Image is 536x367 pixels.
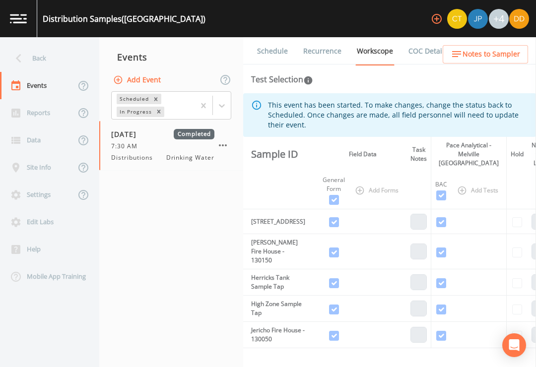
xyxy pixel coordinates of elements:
th: Field Data [319,137,406,172]
th: Pace Analytical - Melville [GEOGRAPHIC_DATA] [431,137,507,172]
div: Distribution Samples ([GEOGRAPHIC_DATA]) [43,13,205,25]
a: Forms [462,37,485,65]
span: [DATE] [111,129,143,139]
div: Events [99,45,243,69]
div: Joshua gere Paul [468,9,488,29]
button: Notes to Sampler [443,45,528,63]
img: 41241ef155101aa6d92a04480b0d0000 [468,9,488,29]
div: In Progress [117,107,153,117]
td: [PERSON_NAME] Fire House - 130150 [243,234,309,269]
div: Open Intercom Messenger [502,333,526,357]
span: Notes to Sampler [463,48,520,61]
td: [STREET_ADDRESS] [243,209,309,234]
a: COC Details [407,37,449,65]
div: Test Selection [251,73,313,85]
div: Chris Tobin [447,9,468,29]
div: BAC [435,180,447,189]
div: Remove In Progress [153,107,164,117]
span: Distributions [111,153,158,162]
img: 7f2cab73c0e50dc3fbb7023805f649db [447,9,467,29]
img: 7d98d358f95ebe5908e4de0cdde0c501 [509,9,529,29]
span: Completed [174,129,214,139]
td: High Zone Sample Tap [243,296,309,322]
th: Task Notes [406,137,431,172]
svg: In this section you'll be able to select the analytical test to run, based on the media type, and... [303,75,313,85]
a: Schedule [256,37,289,65]
a: Recurrence [302,37,343,65]
div: +4 [489,9,509,29]
span: 7:30 AM [111,142,143,151]
th: Hold [507,137,528,172]
div: This event has been started. To make changes, change the status back to Scheduled. Once changes a... [268,96,528,134]
th: Sample ID [243,137,309,172]
td: Jericho Fire House - 130050 [243,322,309,348]
div: General Form [323,176,345,193]
span: Drinking Water [166,153,214,162]
button: Add Event [111,71,165,89]
a: Workscope [355,37,395,65]
div: Remove Scheduled [150,94,161,104]
img: logo [10,14,27,23]
td: Herricks Tank Sample Tap [243,269,309,296]
div: Scheduled [117,94,150,104]
a: [DATE]Completed7:30 AMDistributionsDrinking Water [99,121,243,171]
